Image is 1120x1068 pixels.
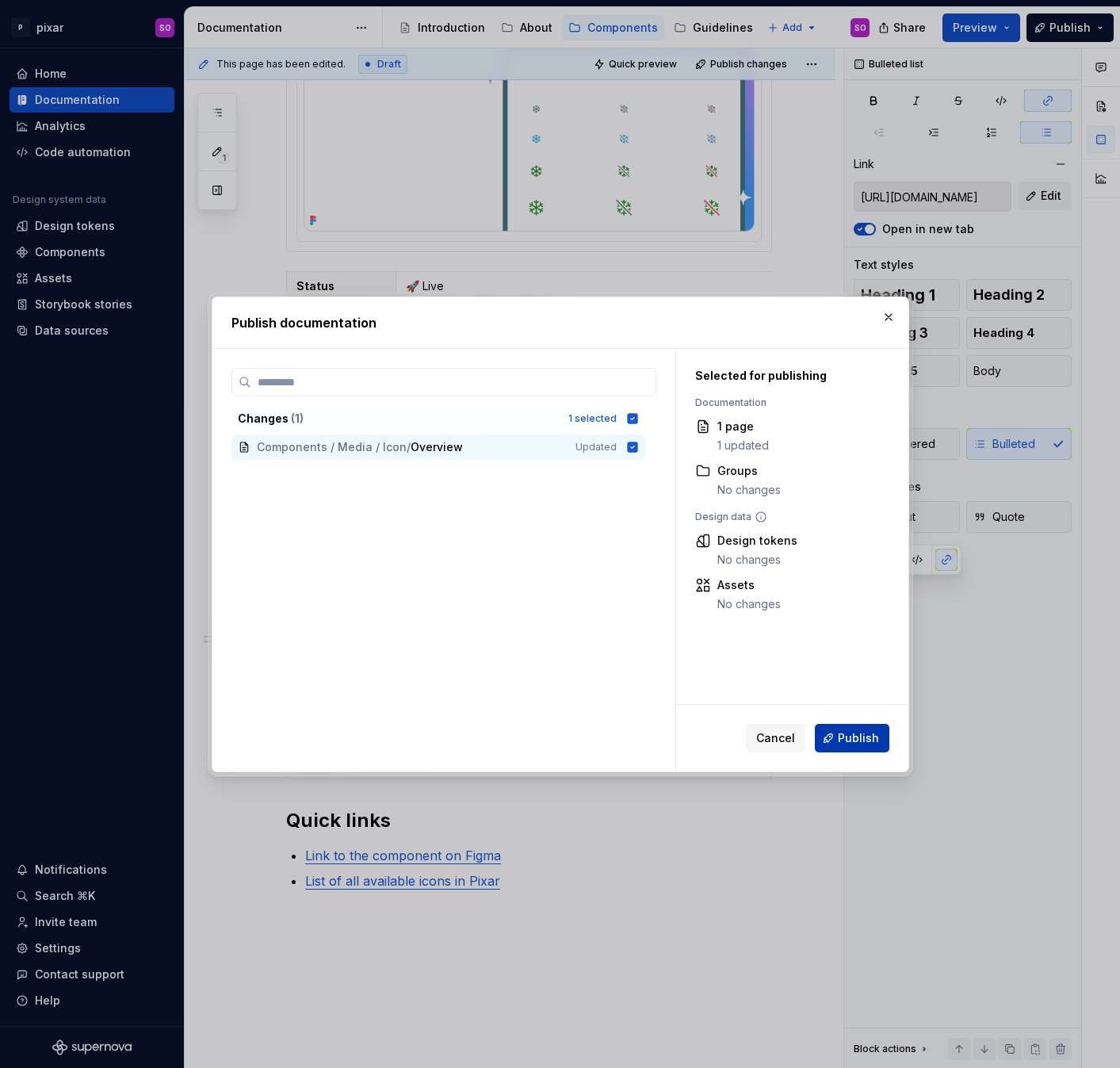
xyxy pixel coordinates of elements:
div: No changes [717,596,781,612]
div: Assets [717,577,781,593]
span: ( 1 ) [291,412,304,425]
button: Publish [815,724,889,752]
div: Changes [238,411,559,427]
span: Cancel [756,730,795,746]
button: Cancel [746,724,805,752]
div: Groups [717,463,781,479]
span: Components / Media / Icon [257,439,407,455]
div: Design tokens [717,533,797,549]
h2: Publish documentation [231,313,889,332]
div: Documentation [695,396,881,409]
span: Updated [575,441,617,454]
span: / [407,439,411,455]
div: No changes [717,482,781,498]
div: Design data [695,511,881,523]
div: 1 page [717,419,769,434]
div: No changes [717,552,797,568]
div: Selected for publishing [695,368,881,384]
div: 1 selected [568,412,617,425]
span: Overview [411,439,463,455]
span: Publish [838,730,879,746]
div: 1 updated [717,438,769,454]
